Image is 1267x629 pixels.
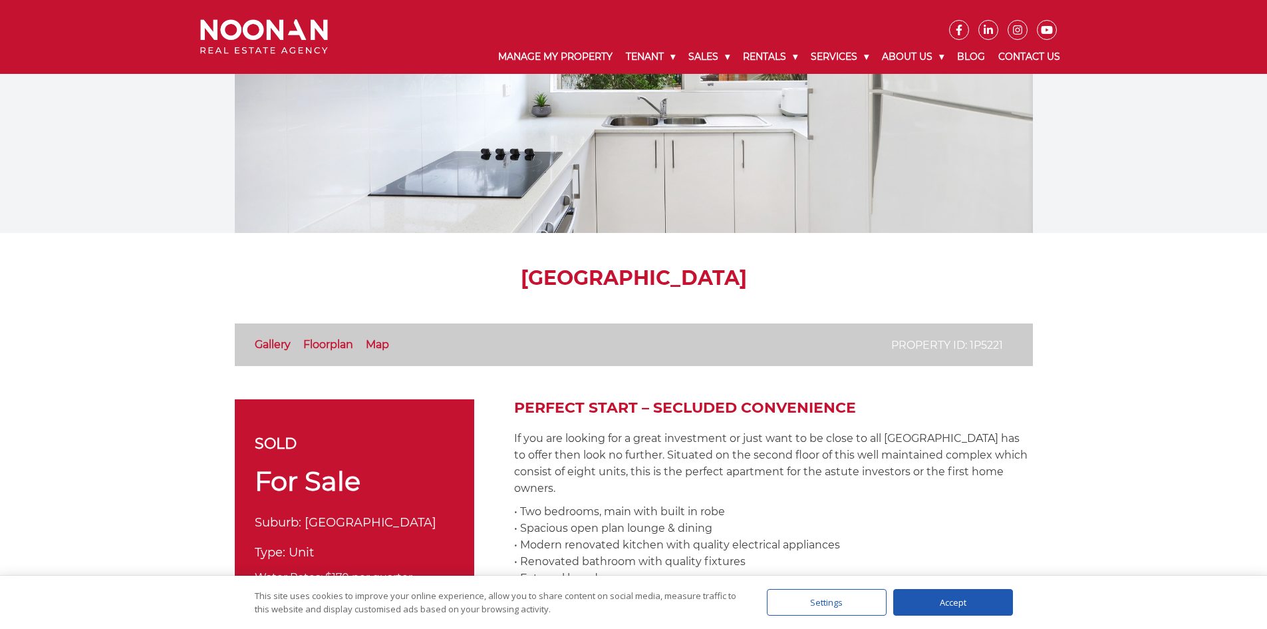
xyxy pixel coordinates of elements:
div: This site uses cookies to improve your online experience, allow you to share content on social me... [255,589,740,616]
a: Blog [950,40,992,74]
a: Contact Us [992,40,1067,74]
a: Floorplan [303,338,353,351]
div: Settings [767,589,887,616]
span: For Sale [255,465,360,497]
div: Accept [893,589,1013,616]
span: sold [255,433,297,455]
a: Sales [682,40,736,74]
a: Gallery [255,338,291,351]
p: If you are looking for a great investment or just want to be close to all [GEOGRAPHIC_DATA] has t... [514,430,1033,497]
a: About Us [875,40,950,74]
span: [GEOGRAPHIC_DATA] [305,515,436,530]
a: Tenant [619,40,682,74]
span: Unit [289,545,314,560]
img: Noonan Real Estate Agency [200,19,328,55]
span: Water Rates: [255,571,323,584]
p: • Two bedrooms, main with built in robe • Spacious open plan lounge & dining • Modern renovated k... [514,503,1033,620]
a: Rentals [736,40,804,74]
h2: Perfect Start – Secluded Convenience [514,399,1033,417]
span: Suburb: [255,515,301,530]
a: Manage My Property [492,40,619,74]
span: $170 per quarter [325,571,412,584]
p: Property ID: 1P5221 [891,337,1003,353]
a: Map [366,338,389,351]
span: Type: [255,545,285,560]
a: Services [804,40,875,74]
h1: [GEOGRAPHIC_DATA] [235,266,1033,290]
